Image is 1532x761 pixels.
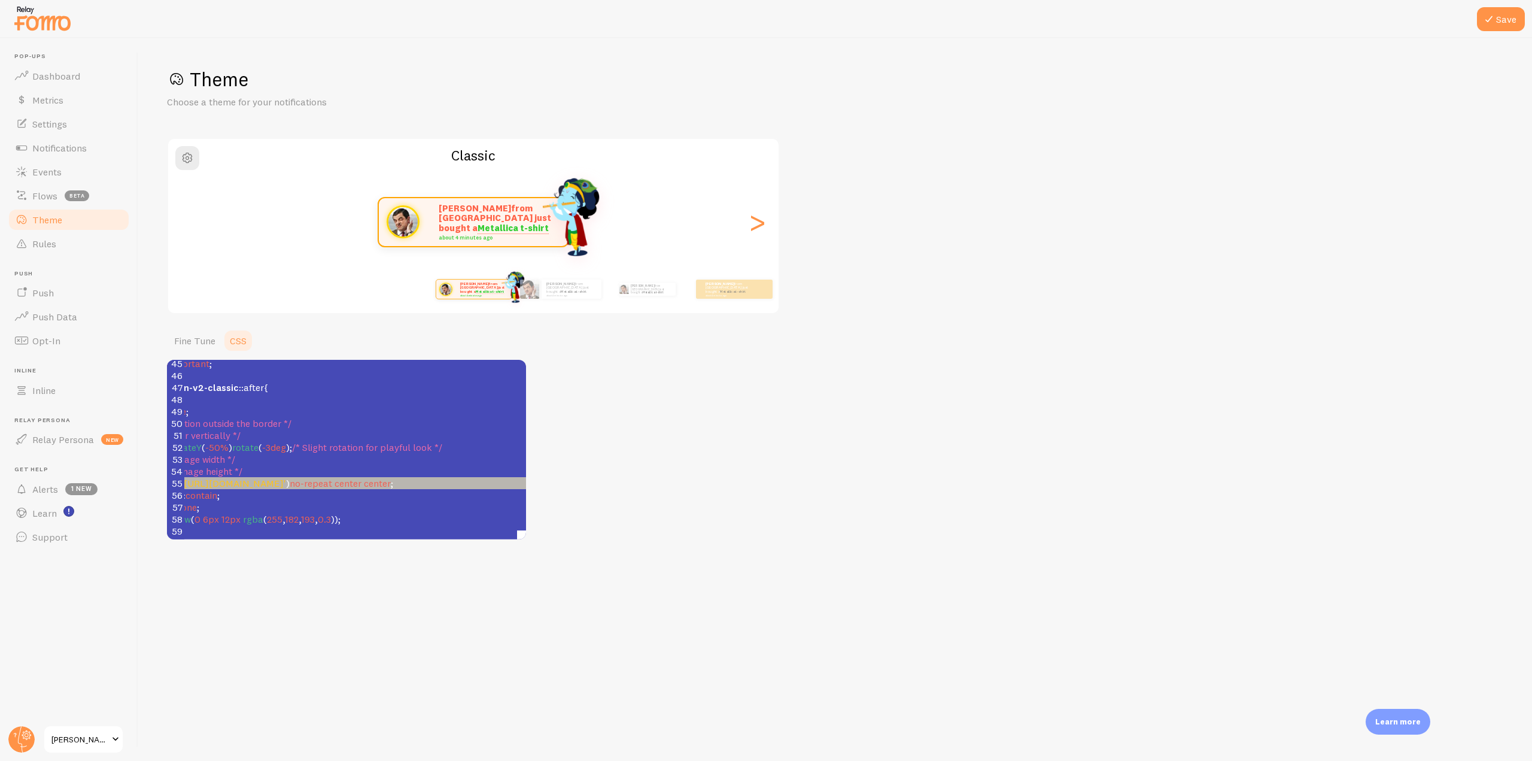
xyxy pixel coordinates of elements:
span: Inline [14,367,130,375]
h1: Theme [167,67,1503,92]
span: Notifications [32,142,87,154]
a: Metallica t-shirt [643,290,663,294]
span: new [101,434,123,445]
a: Metallica t-shirt [475,289,504,294]
span: !important [164,357,209,369]
span: Relay Persona [32,433,94,445]
strong: [PERSON_NAME] [460,281,488,286]
span: Inline [32,384,56,396]
span: Relay Persona [14,417,130,425]
span: none [176,501,197,513]
small: about 4 minutes ago [439,235,552,241]
div: 54 [167,465,184,477]
a: Fine Tune [167,329,223,353]
a: CSS [223,329,254,353]
span: Opt-In [32,335,60,347]
p: from [GEOGRAPHIC_DATA] just bought a [706,281,753,296]
span: rgba [243,513,263,525]
a: Relay Persona new [7,428,130,451]
span: Metrics [32,94,63,106]
span: Learn [32,507,57,519]
div: 59 [167,525,184,537]
strong: [PERSON_NAME] [631,284,655,287]
p: Learn more [1375,716,1421,727]
a: Events [7,160,130,184]
div: 49 [167,405,184,417]
a: Opt-In [7,329,130,353]
img: fomo-relay-logo-orange.svg [13,3,72,34]
span: after [244,381,264,393]
span: /* center vertically */ [151,429,241,441]
span: /* Slight rotation for playful look */ [292,441,442,453]
span: 255 [267,513,282,525]
span: 0.3 [318,513,331,525]
svg: <p>Watch New Feature Tutorials!</p> [63,506,74,517]
span: Push [32,287,54,299]
small: about 4 minutes ago [546,294,595,296]
a: Push Data [7,305,130,329]
span: [PERSON_NAME]-test-store [51,732,108,747]
img: Fomo [387,205,420,238]
span: Events [32,166,62,178]
a: Metallica t-shirt [720,289,746,294]
span: /* image height */ [168,465,242,477]
p: from [GEOGRAPHIC_DATA] just bought a [460,281,506,296]
span: Flows [32,190,57,202]
span: Rules [32,238,56,250]
div: 53 [167,453,184,465]
img: Fomo [619,284,628,294]
div: 56 [167,489,184,501]
span: 6px [203,513,219,525]
span: beta [65,190,89,201]
small: about 4 minutes ago [460,294,505,296]
a: Learn [7,501,130,525]
p: from [GEOGRAPHIC_DATA] just bought a [439,204,556,241]
a: Flows beta [7,184,130,208]
span: center [364,477,391,489]
span: : ( ) ; [107,477,393,489]
span: 0 [194,513,200,525]
span: 193 [301,513,315,525]
a: Push [7,281,130,305]
div: 58 [167,513,184,525]
div: Learn more [1366,709,1430,735]
img: Fomo [439,283,452,296]
span: :: { [107,381,268,393]
p: from [GEOGRAPHIC_DATA] just bought a [546,281,597,296]
div: 45 [167,357,184,369]
span: center [335,477,361,489]
div: 46 [167,369,184,381]
a: Settings [7,112,130,136]
span: 182 [285,513,299,525]
a: [PERSON_NAME]-test-store [43,725,124,754]
span: 12px [221,513,241,525]
span: /* position outside the border */ [156,417,291,429]
span: -3deg [262,441,286,453]
a: Dashboard [7,64,130,88]
span: contain [186,489,217,501]
span: Get Help [14,466,130,474]
span: '[URL][DOMAIN_NAME]' [181,477,286,489]
span: Dashboard [32,70,80,82]
div: 48 [167,393,184,405]
strong: [PERSON_NAME] [706,281,734,286]
a: Theme [7,208,130,232]
span: Push [14,270,130,278]
div: 57 [167,501,184,513]
span: Settings [32,118,67,130]
span: Pop-ups [14,53,130,60]
a: Rules [7,232,130,256]
span: Push Data [32,311,77,323]
strong: [PERSON_NAME] [439,202,511,214]
a: Inline [7,378,130,402]
div: 55 [167,477,184,489]
img: Fomo [520,280,539,299]
a: Metallica t-shirt [561,289,586,294]
h2: Classic [168,146,779,165]
span: Support [32,531,68,543]
span: no-repeat [290,477,332,489]
span: 1 new [65,483,98,495]
div: 51 [167,429,184,441]
p: from [GEOGRAPHIC_DATA] just bought a [631,283,671,296]
strong: [PERSON_NAME] [546,281,575,286]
